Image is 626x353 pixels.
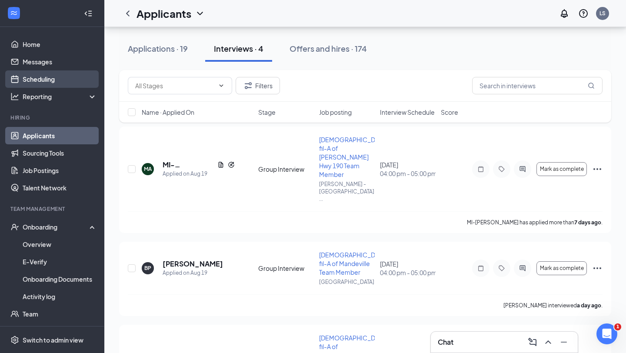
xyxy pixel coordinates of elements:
div: BP [144,264,151,272]
span: 04:00 pm - 05:00 pm [380,268,436,277]
b: 7 days ago [574,219,601,226]
div: Team Management [10,205,95,213]
a: Applicants [23,127,97,144]
a: Messages [23,53,97,70]
div: Applied on Aug 19 [163,269,223,277]
a: Team [23,305,97,323]
span: Stage [258,108,276,117]
svg: Ellipses [592,263,603,273]
svg: ChevronDown [218,82,225,89]
a: E-Verify [23,253,97,270]
svg: Collapse [84,9,93,18]
svg: Document [217,161,224,168]
div: Group Interview [258,264,314,273]
svg: Note [476,265,486,272]
svg: UserCheck [10,223,19,231]
button: ComposeMessage [526,335,539,349]
h5: [PERSON_NAME] [163,259,223,269]
svg: QuestionInfo [578,8,589,19]
svg: ActiveChat [517,265,528,272]
div: Interviews · 4 [214,43,263,54]
svg: ChevronUp [543,337,553,347]
input: Search in interviews [472,77,603,94]
span: Name · Applied On [142,108,194,117]
button: Filter Filters [236,77,280,94]
svg: Filter [243,80,253,91]
a: Activity log [23,288,97,305]
div: LS [599,10,606,17]
div: Onboarding [23,223,90,231]
div: Applied on Aug 19 [163,170,235,178]
span: Mark as complete [540,265,584,271]
div: Reporting [23,92,97,101]
svg: WorkstreamLogo [10,9,18,17]
div: Hiring [10,114,95,121]
h1: Applicants [137,6,191,21]
button: Mark as complete [536,162,587,176]
svg: Analysis [10,92,19,101]
span: 1 [614,323,621,330]
span: Score [441,108,458,117]
a: Sourcing Tools [23,144,97,162]
b: a day ago [577,302,601,309]
button: Minimize [557,335,571,349]
span: Job posting [319,108,352,117]
svg: Ellipses [592,164,603,174]
a: DocumentsCrown [23,323,97,340]
a: Talent Network [23,179,97,196]
div: MA [144,165,152,173]
svg: Notifications [559,8,569,19]
input: All Stages [135,81,214,90]
p: [PERSON_NAME] - [GEOGRAPHIC_DATA] ... [319,180,375,203]
div: [DATE] [380,160,436,178]
div: Group Interview [258,165,314,173]
svg: Tag [496,265,507,272]
svg: Settings [10,336,19,344]
svg: Tag [496,166,507,173]
svg: ChevronDown [195,8,205,19]
svg: Minimize [559,337,569,347]
span: 04:00 pm - 05:00 pm [380,169,436,178]
iframe: Intercom live chat [596,323,617,344]
span: Mark as complete [540,166,584,172]
p: [PERSON_NAME] interviewed . [503,302,603,309]
button: Mark as complete [536,261,587,275]
svg: ActiveChat [517,166,528,173]
svg: ComposeMessage [527,337,538,347]
svg: ChevronLeft [123,8,133,19]
p: MI-[PERSON_NAME] has applied more than . [467,219,603,226]
h3: Chat [438,337,453,347]
a: Overview [23,236,97,253]
p: [GEOGRAPHIC_DATA] [319,278,375,286]
a: Scheduling [23,70,97,88]
a: Job Postings [23,162,97,179]
svg: MagnifyingGlass [588,82,595,89]
div: Switch to admin view [23,336,83,344]
span: [DEMOGRAPHIC_DATA]-fil-A of Mandeville Team Member [319,251,390,276]
h5: MI-[PERSON_NAME] [163,160,214,170]
svg: Reapply [228,161,235,168]
div: Offers and hires · 174 [290,43,367,54]
div: Applications · 19 [128,43,188,54]
button: ChevronUp [541,335,555,349]
a: Home [23,36,97,53]
span: Interview Schedule [380,108,435,117]
div: [DATE] [380,260,436,277]
a: Onboarding Documents [23,270,97,288]
span: [DEMOGRAPHIC_DATA]-fil-A of [PERSON_NAME] Hwy 190 Team Member [319,136,390,178]
svg: Note [476,166,486,173]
